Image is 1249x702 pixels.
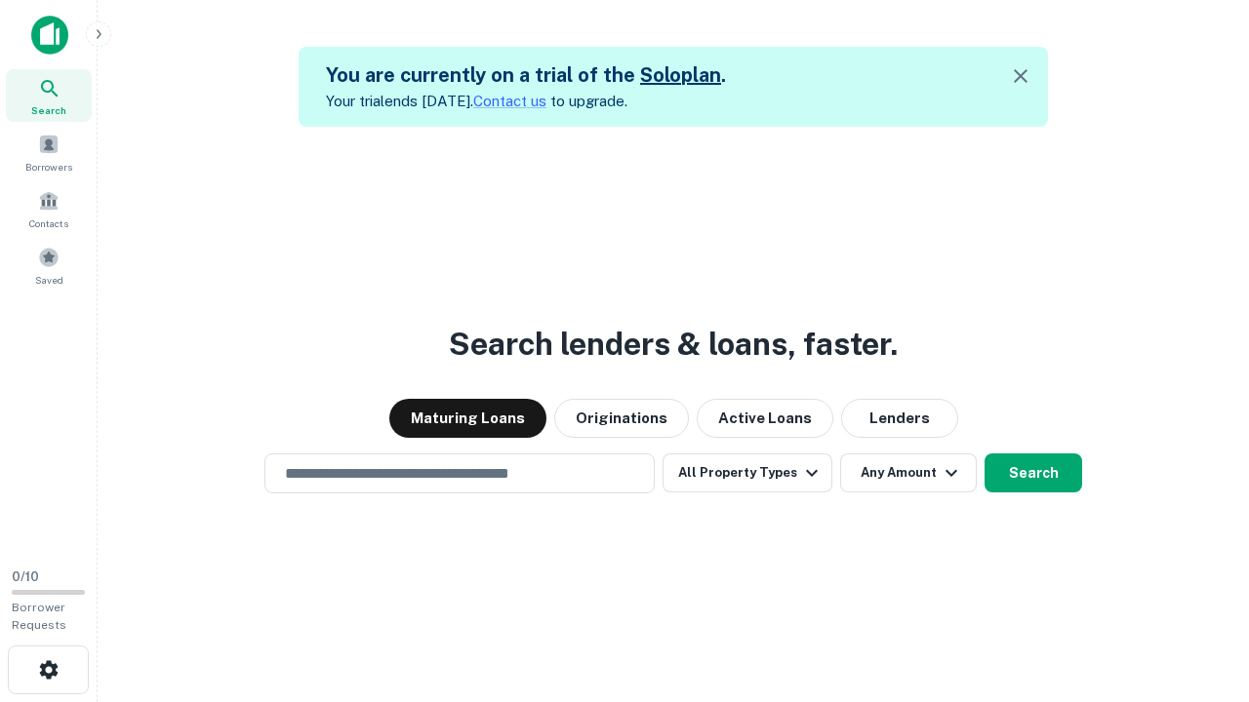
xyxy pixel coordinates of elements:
[12,601,66,632] span: Borrower Requests
[473,93,546,109] a: Contact us
[985,453,1082,492] button: Search
[554,399,689,438] button: Originations
[1151,546,1249,640] iframe: Chat Widget
[663,453,832,492] button: All Property Types
[449,321,898,368] h3: Search lenders & loans, faster.
[841,399,958,438] button: Lenders
[29,215,68,231] span: Contacts
[6,69,92,122] a: Search
[326,60,726,90] h5: You are currently on a trial of the .
[31,102,66,118] span: Search
[12,569,39,584] span: 0 / 10
[35,272,63,288] span: Saved
[6,182,92,235] a: Contacts
[389,399,546,438] button: Maturing Loans
[6,239,92,292] a: Saved
[326,90,726,113] p: Your trial ends [DATE]. to upgrade.
[6,126,92,178] a: Borrowers
[25,159,72,175] span: Borrowers
[640,63,721,87] a: Soloplan
[31,16,68,55] img: capitalize-icon.png
[697,399,833,438] button: Active Loans
[840,453,977,492] button: Any Amount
